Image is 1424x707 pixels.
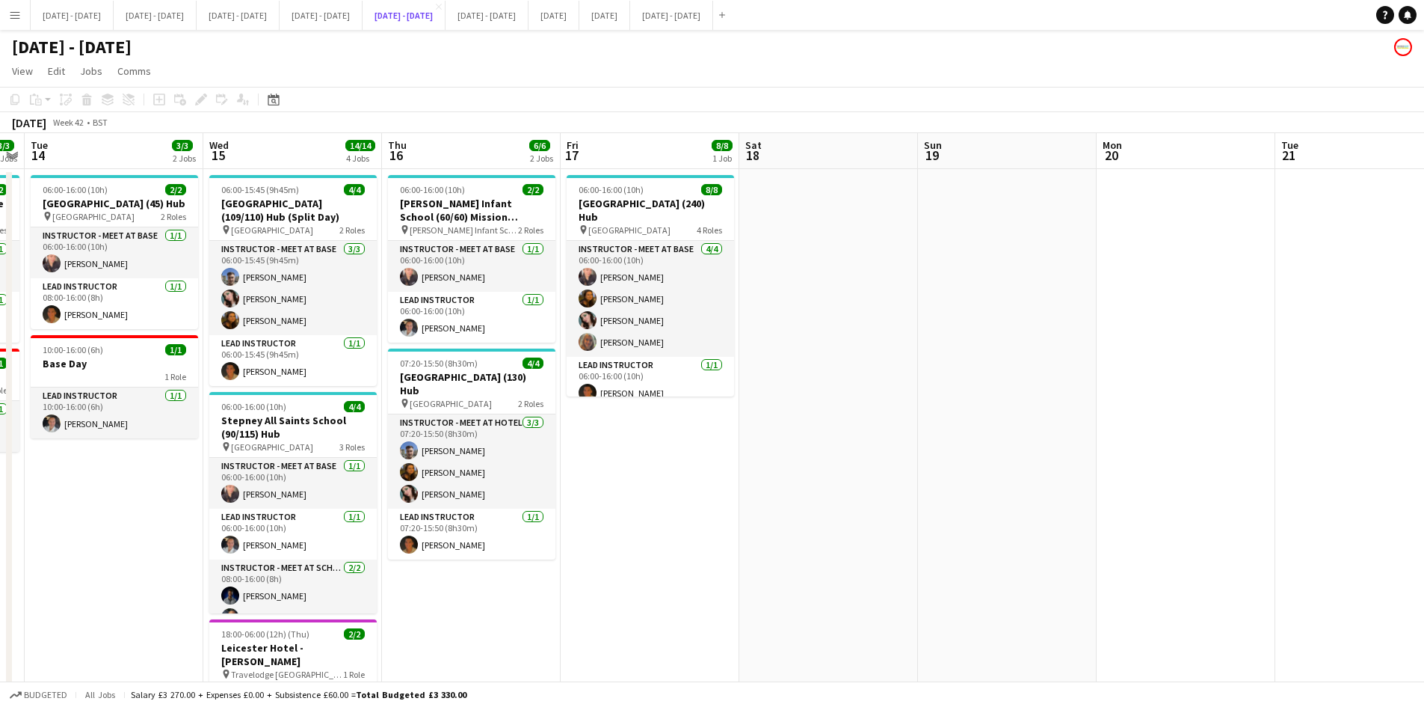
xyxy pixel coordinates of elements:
[164,371,186,382] span: 1 Role
[400,184,465,195] span: 06:00-16:00 (10h)
[344,628,365,640] span: 2/2
[111,61,157,81] a: Comms
[43,344,103,355] span: 10:00-16:00 (6h)
[1100,147,1122,164] span: 20
[42,61,71,81] a: Edit
[339,441,365,453] span: 3 Roles
[388,241,555,292] app-card-role: Instructor - Meet at Base1/106:00-16:00 (10h)[PERSON_NAME]
[388,370,555,397] h3: [GEOGRAPHIC_DATA] (130) Hub
[209,241,377,335] app-card-role: Instructor - Meet at Base3/306:00-15:45 (9h45m)[PERSON_NAME][PERSON_NAME][PERSON_NAME]
[410,224,518,236] span: [PERSON_NAME] Infant School
[410,398,492,409] span: [GEOGRAPHIC_DATA]
[567,357,734,408] app-card-role: Lead Instructor1/106:00-16:00 (10h)[PERSON_NAME]
[28,147,48,164] span: 14
[344,184,365,195] span: 4/4
[344,401,365,412] span: 4/4
[49,117,87,128] span: Week 42
[579,184,644,195] span: 06:00-16:00 (10h)
[197,1,280,30] button: [DATE] - [DATE]
[161,211,186,222] span: 2 Roles
[221,184,299,195] span: 06:00-15:45 (9h45m)
[209,335,377,386] app-card-role: Lead Instructor1/106:00-15:45 (9h45m)[PERSON_NAME]
[48,64,65,78] span: Edit
[31,335,198,438] app-job-card: 10:00-16:00 (6h)1/1Base Day1 RoleLead Instructor1/110:00-16:00 (6h)[PERSON_NAME]
[221,401,286,412] span: 06:00-16:00 (10h)
[82,689,118,700] span: All jobs
[31,138,48,152] span: Tue
[1394,38,1412,56] app-user-avatar: Programmes & Operations
[630,1,713,30] button: [DATE] - [DATE]
[12,64,33,78] span: View
[280,1,363,30] button: [DATE] - [DATE]
[31,388,198,438] app-card-role: Lead Instructor1/110:00-16:00 (6h)[PERSON_NAME]
[1279,147,1298,164] span: 21
[345,140,375,151] span: 14/14
[131,689,466,700] div: Salary £3 270.00 + Expenses £0.00 + Subsistence £60.00 =
[343,669,365,680] span: 1 Role
[388,138,407,152] span: Thu
[231,669,343,680] span: Travelodge [GEOGRAPHIC_DATA]
[209,392,377,613] app-job-card: 06:00-16:00 (10h)4/4Stepney All Saints School (90/115) Hub [GEOGRAPHIC_DATA]3 RolesInstructor - M...
[221,628,309,640] span: 18:00-06:00 (12h) (Thu)
[31,175,198,329] div: 06:00-16:00 (10h)2/2[GEOGRAPHIC_DATA] (45) Hub [GEOGRAPHIC_DATA]2 RolesInstructor - Meet at Base1...
[712,140,733,151] span: 8/8
[52,211,135,222] span: [GEOGRAPHIC_DATA]
[924,138,942,152] span: Sun
[697,224,722,236] span: 4 Roles
[117,64,151,78] span: Comms
[6,61,39,81] a: View
[31,197,198,210] h3: [GEOGRAPHIC_DATA] (45) Hub
[446,1,528,30] button: [DATE] - [DATE]
[579,1,630,30] button: [DATE]
[400,358,478,369] span: 07:20-15:50 (8h30m)
[567,175,734,397] app-job-card: 06:00-16:00 (10h)8/8[GEOGRAPHIC_DATA] (240) Hub [GEOGRAPHIC_DATA]4 RolesInstructor - Meet at Base...
[388,414,555,509] app-card-role: Instructor - Meet at Hotel3/307:20-15:50 (8h30m)[PERSON_NAME][PERSON_NAME][PERSON_NAME]
[12,36,132,58] h1: [DATE] - [DATE]
[388,292,555,343] app-card-role: Lead Instructor1/106:00-16:00 (10h)[PERSON_NAME]
[564,147,579,164] span: 17
[356,689,466,700] span: Total Budgeted £3 330.00
[388,197,555,224] h3: [PERSON_NAME] Infant School (60/60) Mission Possible
[743,147,762,164] span: 18
[530,153,553,164] div: 2 Jobs
[1103,138,1122,152] span: Mon
[31,227,198,278] app-card-role: Instructor - Meet at Base1/106:00-16:00 (10h)[PERSON_NAME]
[31,278,198,329] app-card-role: Lead Instructor1/108:00-16:00 (8h)[PERSON_NAME]
[165,344,186,355] span: 1/1
[12,115,46,130] div: [DATE]
[114,1,197,30] button: [DATE] - [DATE]
[231,224,313,236] span: [GEOGRAPHIC_DATA]
[386,147,407,164] span: 16
[528,1,579,30] button: [DATE]
[701,184,722,195] span: 8/8
[209,509,377,560] app-card-role: Lead Instructor1/106:00-16:00 (10h)[PERSON_NAME]
[209,175,377,386] app-job-card: 06:00-15:45 (9h45m)4/4[GEOGRAPHIC_DATA] (109/110) Hub (Split Day) [GEOGRAPHIC_DATA]2 RolesInstruc...
[388,509,555,560] app-card-role: Lead Instructor1/107:20-15:50 (8h30m)[PERSON_NAME]
[93,117,108,128] div: BST
[24,690,67,700] span: Budgeted
[363,1,446,30] button: [DATE] - [DATE]
[7,687,70,703] button: Budgeted
[209,138,229,152] span: Wed
[207,147,229,164] span: 15
[567,138,579,152] span: Fri
[209,560,377,632] app-card-role: Instructor - Meet at School2/208:00-16:00 (8h)[PERSON_NAME][PERSON_NAME]
[523,184,543,195] span: 2/2
[43,184,108,195] span: 06:00-16:00 (10h)
[80,64,102,78] span: Jobs
[346,153,375,164] div: 4 Jobs
[31,1,114,30] button: [DATE] - [DATE]
[231,441,313,453] span: [GEOGRAPHIC_DATA]
[567,241,734,357] app-card-role: Instructor - Meet at Base4/406:00-16:00 (10h)[PERSON_NAME][PERSON_NAME][PERSON_NAME][PERSON_NAME]
[745,138,762,152] span: Sat
[388,175,555,343] div: 06:00-16:00 (10h)2/2[PERSON_NAME] Infant School (60/60) Mission Possible [PERSON_NAME] Infant Sch...
[173,153,196,164] div: 2 Jobs
[712,153,732,164] div: 1 Job
[209,197,377,224] h3: [GEOGRAPHIC_DATA] (109/110) Hub (Split Day)
[523,358,543,369] span: 4/4
[388,349,555,560] app-job-card: 07:20-15:50 (8h30m)4/4[GEOGRAPHIC_DATA] (130) Hub [GEOGRAPHIC_DATA]2 RolesInstructor - Meet at Ho...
